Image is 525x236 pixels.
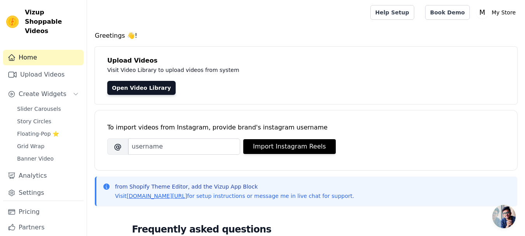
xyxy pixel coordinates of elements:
p: from Shopify Theme Editor, add the Vizup App Block [115,183,354,191]
a: Book Demo [425,5,470,20]
span: Floating-Pop ⭐ [17,130,59,138]
p: Visit for setup instructions or message me in live chat for support. [115,192,354,200]
a: Floating-Pop ⭐ [12,128,84,139]
a: Story Circles [12,116,84,127]
p: Visit Video Library to upload videos from system [107,65,455,75]
span: @ [107,138,128,155]
span: Create Widgets [19,89,66,99]
p: My Store [488,5,519,19]
img: Vizup [6,16,19,28]
button: Create Widgets [3,86,84,102]
input: username [128,138,240,155]
a: Banner Video [12,153,84,164]
span: Vizup Shoppable Videos [25,8,80,36]
a: Home [3,50,84,65]
a: Help Setup [370,5,414,20]
span: Story Circles [17,117,51,125]
span: Grid Wrap [17,142,44,150]
a: Grid Wrap [12,141,84,152]
div: To import videos from Instagram, provide brand's instagram username [107,123,505,132]
text: M [480,9,485,16]
span: Slider Carousels [17,105,61,113]
span: Banner Video [17,155,54,163]
button: M My Store [476,5,519,19]
a: [DOMAIN_NAME][URL] [127,193,187,199]
a: Upload Videos [3,67,84,82]
a: Partners [3,220,84,235]
a: Open Video Library [107,81,176,95]
h4: Greetings 👋! [95,31,517,40]
a: Pricing [3,204,84,220]
a: Slider Carousels [12,103,84,114]
a: Analytics [3,168,84,184]
a: Open chat [492,205,516,228]
button: Import Instagram Reels [243,139,336,154]
a: Settings [3,185,84,201]
h4: Upload Videos [107,56,505,65]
